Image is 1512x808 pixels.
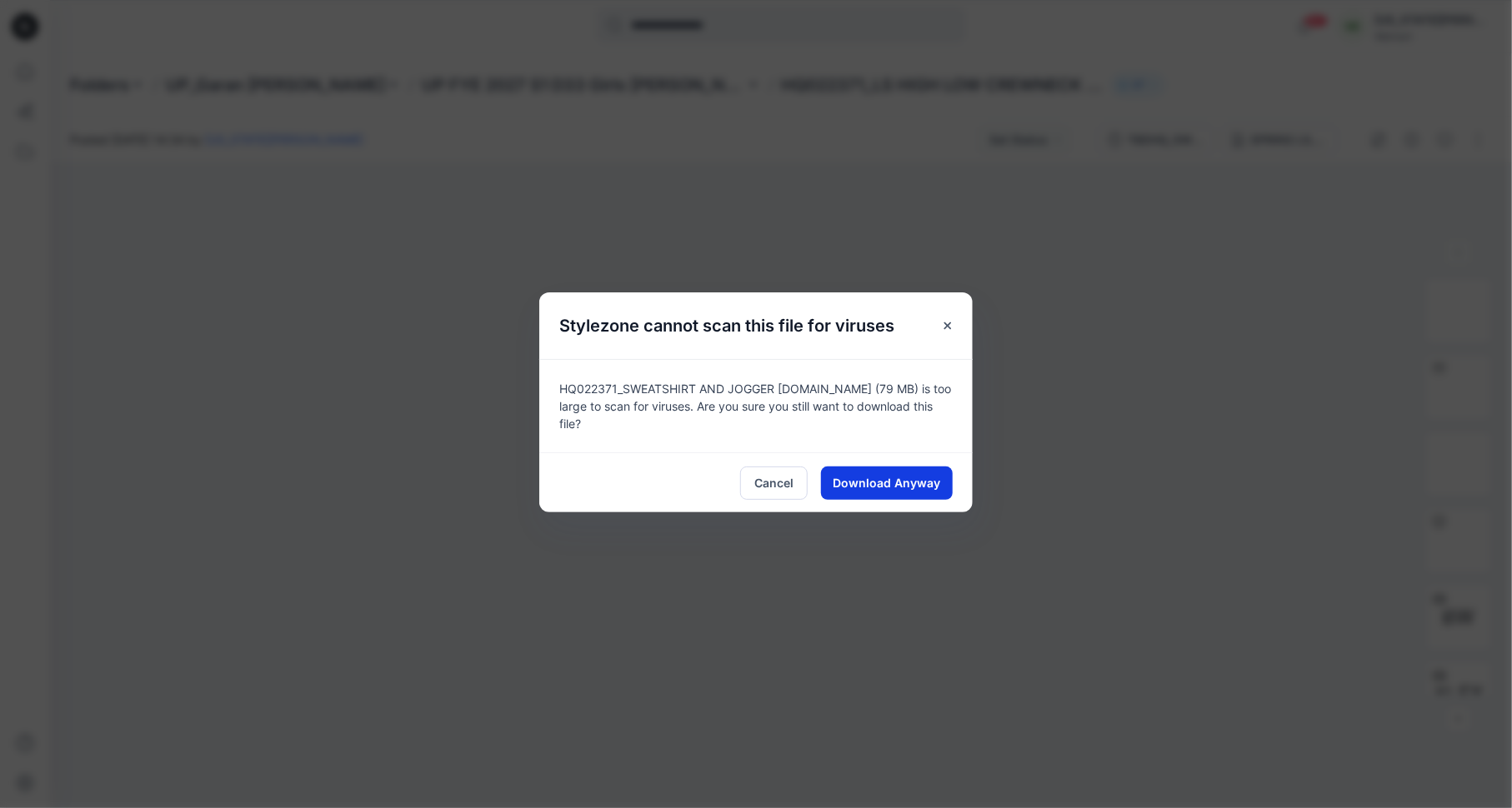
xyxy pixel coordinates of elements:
span: Download Anyway [834,474,941,491]
button: Close [933,311,963,341]
div: HQ022371_SWEATSHIRT AND JOGGER [DOMAIN_NAME] (79 MB) is too large to scan for viruses. Are you su... [539,359,973,452]
span: Cancel [754,474,794,491]
button: Download Anyway [821,466,953,500]
h5: Stylezone cannot scan this file for viruses [539,292,914,359]
button: Cancel [740,466,808,500]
